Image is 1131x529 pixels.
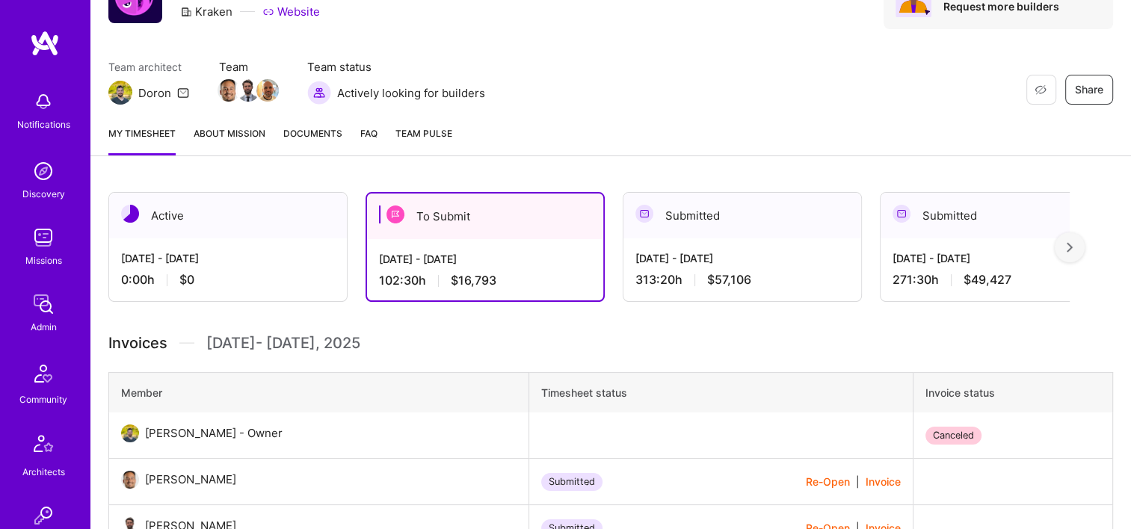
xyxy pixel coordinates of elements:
[881,193,1118,238] div: Submitted
[177,87,189,99] i: icon Mail
[31,319,57,335] div: Admin
[121,250,335,266] div: [DATE] - [DATE]
[395,126,452,155] a: Team Pulse
[913,373,1112,413] th: Invoice status
[25,428,61,464] img: Architects
[1065,75,1113,105] button: Share
[893,272,1106,288] div: 271:30 h
[707,272,751,288] span: $57,106
[25,253,62,268] div: Missions
[28,289,58,319] img: admin teamwork
[109,193,347,238] div: Active
[386,205,404,223] img: To Submit
[237,79,259,102] img: Team Member Avatar
[121,205,139,223] img: Active
[238,78,258,103] a: Team Member Avatar
[180,6,192,18] i: icon CompanyGray
[194,126,265,155] a: About Mission
[307,81,331,105] img: Actively looking for builders
[145,471,236,489] div: [PERSON_NAME]
[28,223,58,253] img: teamwork
[395,128,452,139] span: Team Pulse
[379,251,591,267] div: [DATE] - [DATE]
[108,59,189,75] span: Team architect
[219,78,238,103] a: Team Member Avatar
[17,117,70,132] div: Notifications
[360,126,377,155] a: FAQ
[307,59,485,75] span: Team status
[635,250,849,266] div: [DATE] - [DATE]
[893,250,1106,266] div: [DATE] - [DATE]
[283,126,342,141] span: Documents
[28,156,58,186] img: discovery
[1067,242,1073,253] img: right
[256,79,279,102] img: Team Member Avatar
[19,392,67,407] div: Community
[806,474,901,489] div: |
[541,473,603,491] div: Submitted
[179,332,194,354] img: Divider
[206,332,360,354] span: [DATE] - [DATE] , 2025
[28,87,58,117] img: bell
[262,4,320,19] a: Website
[258,78,277,103] a: Team Member Avatar
[219,59,277,75] span: Team
[179,272,194,288] span: $0
[451,273,496,288] span: $16,793
[635,272,849,288] div: 313:20 h
[121,471,139,489] img: User Avatar
[379,273,591,288] div: 102:30 h
[964,272,1011,288] span: $49,427
[108,81,132,105] img: Team Architect
[367,194,603,239] div: To Submit
[180,4,232,19] div: Kraken
[218,79,240,102] img: Team Member Avatar
[893,205,910,223] img: Submitted
[529,373,913,413] th: Timesheet status
[623,193,861,238] div: Submitted
[22,186,65,202] div: Discovery
[25,356,61,392] img: Community
[108,126,176,155] a: My timesheet
[635,205,653,223] img: Submitted
[121,424,139,442] img: User Avatar
[806,474,850,489] button: Re-Open
[30,30,60,57] img: logo
[866,474,901,489] button: Invoice
[121,272,335,288] div: 0:00 h
[145,424,283,442] div: [PERSON_NAME] - Owner
[337,85,485,101] span: Actively looking for builders
[109,373,529,413] th: Member
[925,427,981,445] div: Canceled
[22,464,65,480] div: Architects
[108,332,167,354] span: Invoices
[138,85,171,101] div: Doron
[1035,84,1047,96] i: icon EyeClosed
[1075,82,1103,97] span: Share
[283,126,342,155] a: Documents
